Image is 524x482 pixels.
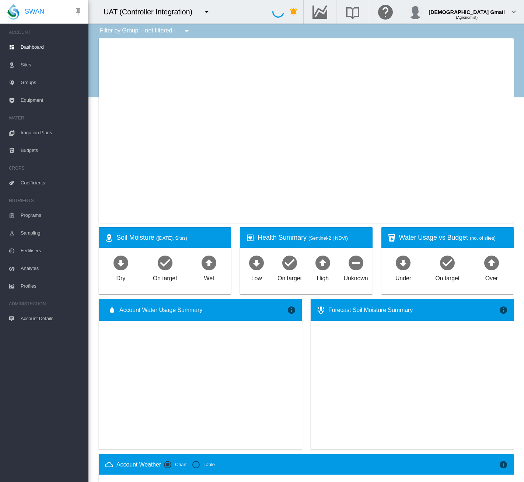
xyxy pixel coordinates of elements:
md-icon: icon-thermometer-lines [317,306,325,315]
div: Over [485,271,498,282]
span: Budgets [21,142,83,159]
span: Sampling [21,224,83,242]
md-icon: Search the knowledge base [344,7,361,16]
md-icon: icon-minus-circle [347,254,365,271]
md-icon: icon-heart-box-outline [246,233,255,242]
span: Account Water Usage Summary [119,306,287,314]
div: Forecast Soil Moisture Summary [328,306,499,314]
span: ACCOUNT [9,27,83,38]
md-icon: icon-checkbox-marked-circle [156,254,174,271]
md-icon: icon-arrow-up-bold-circle [200,254,218,271]
span: Equipment [21,91,83,109]
span: WATER [9,112,83,124]
button: icon-menu-down [199,4,214,19]
div: Account Weather [116,461,161,469]
span: Programs [21,207,83,224]
img: SWAN-Landscape-Logo-Colour-drop.png [7,4,19,20]
md-radio-button: Table [192,461,215,468]
span: ADMINISTRATION [9,298,83,310]
div: Unknown [344,271,368,282]
md-icon: icon-arrow-up-bold-circle [314,254,332,271]
span: ([DATE], Sites) [156,235,187,241]
md-icon: icon-cup-water [387,233,396,242]
div: High [317,271,329,282]
md-icon: Click here for help [377,7,394,16]
span: Account Details [21,310,83,327]
img: profile.jpg [408,4,423,19]
div: Dry [116,271,126,282]
span: Profiles [21,277,83,295]
md-icon: icon-weather-cloudy [105,460,113,469]
span: (Agronomist) [456,15,478,20]
span: (Sentinel-2 | NDVI) [308,235,348,241]
md-icon: Go to the Data Hub [311,7,329,16]
md-icon: icon-bell-ring [289,7,298,16]
span: Coefficients [21,174,83,192]
div: [DEMOGRAPHIC_DATA] Gmail [429,6,505,13]
span: (no. of sites) [470,235,496,241]
md-radio-button: Chart [164,461,186,468]
div: Under [395,271,411,282]
md-icon: icon-pin [74,7,83,16]
div: Filter by Group: - not filtered - [94,24,196,38]
span: Sites [21,56,83,74]
md-icon: icon-information [499,460,508,469]
md-icon: icon-checkbox-marked-circle [439,254,456,271]
span: Dashboard [21,38,83,56]
div: Health Summary [258,233,366,242]
span: Irrigation Plans [21,124,83,142]
span: CROPS [9,162,83,174]
md-icon: icon-arrow-down-bold-circle [248,254,265,271]
md-icon: icon-chevron-down [509,7,518,16]
div: On target [153,271,177,282]
span: Fertilisers [21,242,83,260]
md-icon: icon-arrow-down-bold-circle [394,254,412,271]
div: UAT (Controller Integration) [104,7,199,17]
div: Low [251,271,262,282]
md-icon: icon-information [499,306,508,315]
div: On target [277,271,302,282]
md-icon: icon-arrow-up-bold-circle [483,254,500,271]
button: icon-bell-ring [286,4,301,19]
span: NUTRIENTS [9,195,83,207]
md-icon: icon-checkbox-marked-circle [281,254,298,271]
button: icon-menu-down [179,24,194,38]
div: Wet [204,271,214,282]
div: On target [435,271,460,282]
md-icon: icon-water [108,306,116,315]
div: Water Usage vs Budget [399,233,508,242]
md-icon: icon-information [287,306,296,315]
span: Groups [21,74,83,91]
md-icon: icon-arrow-down-bold-circle [112,254,130,271]
span: Analytes [21,260,83,277]
md-icon: icon-menu-down [182,27,191,35]
md-icon: icon-menu-down [202,7,211,16]
span: SWAN [25,7,44,16]
div: Soil Moisture [116,233,225,242]
md-icon: icon-map-marker-radius [105,233,113,242]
